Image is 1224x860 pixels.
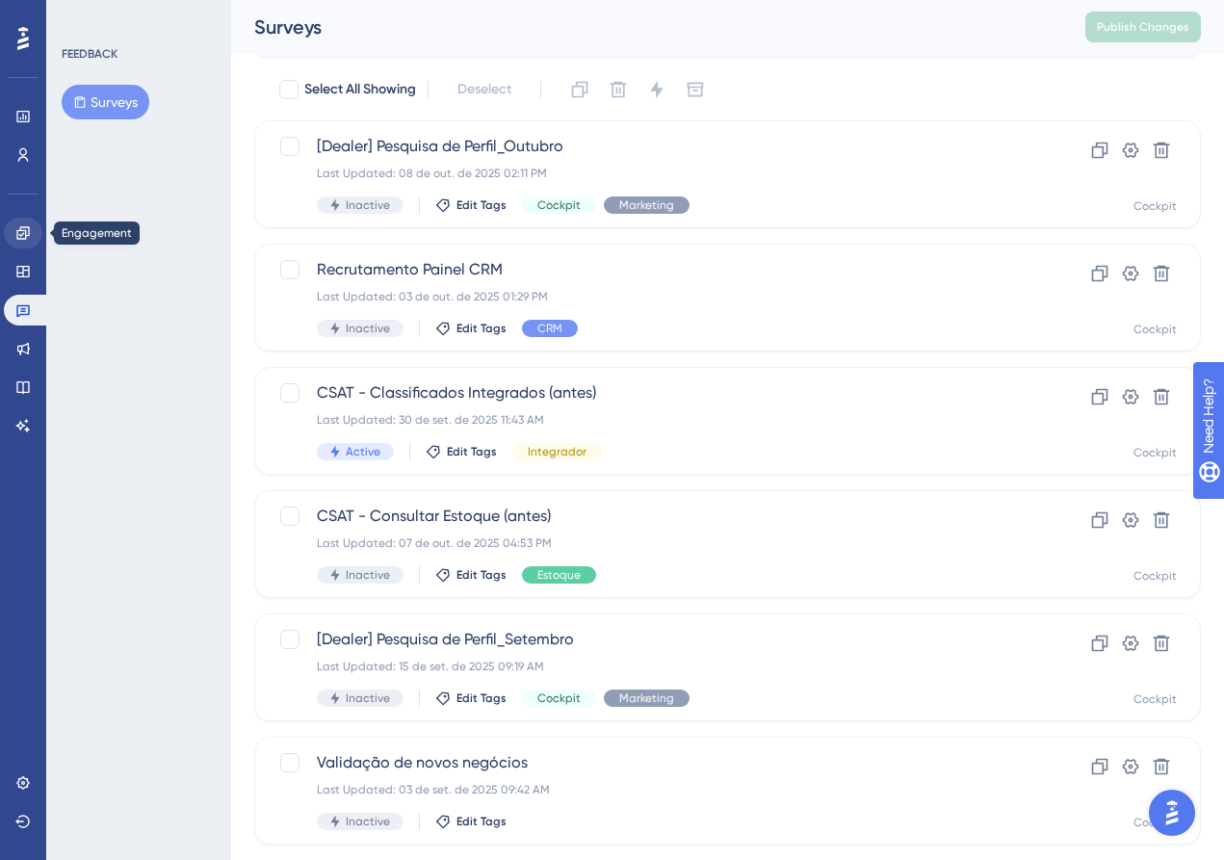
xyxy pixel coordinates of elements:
div: FEEDBACK [62,46,117,62]
button: Edit Tags [435,567,507,583]
span: Integrador [528,444,586,459]
div: Cockpit [1133,198,1177,214]
button: Deselect [440,72,529,107]
span: Recrutamento Painel CRM [317,258,984,281]
span: Edit Tags [456,814,507,829]
div: Last Updated: 03 de out. de 2025 01:29 PM [317,289,984,304]
span: Edit Tags [456,567,507,583]
span: Validação de novos negócios [317,751,984,774]
span: Cockpit [537,197,581,213]
span: CRM [537,321,562,336]
button: Edit Tags [426,444,497,459]
span: Cockpit [537,691,581,706]
span: Estoque [537,567,581,583]
span: Edit Tags [456,321,507,336]
span: [Dealer] Pesquisa de Perfil_Outubro [317,135,984,158]
span: Inactive [346,691,390,706]
button: Edit Tags [435,321,507,336]
div: Last Updated: 03 de set. de 2025 09:42 AM [317,782,984,797]
div: Last Updated: 08 de out. de 2025 02:11 PM [317,166,984,181]
span: Need Help? [45,5,120,28]
span: Inactive [346,321,390,336]
button: Publish Changes [1085,12,1201,42]
span: Inactive [346,567,390,583]
button: Surveys [62,85,149,119]
div: Cockpit [1133,322,1177,337]
div: Cockpit [1133,445,1177,460]
span: CSAT - Consultar Estoque (antes) [317,505,984,528]
span: Inactive [346,197,390,213]
div: Surveys [254,13,1037,40]
span: Select All Showing [304,78,416,101]
span: Publish Changes [1097,19,1189,35]
button: Edit Tags [435,814,507,829]
button: Edit Tags [435,691,507,706]
span: CSAT - Classificados Integrados (antes) [317,381,984,404]
div: Last Updated: 15 de set. de 2025 09:19 AM [317,659,984,674]
span: Inactive [346,814,390,829]
iframe: UserGuiding AI Assistant Launcher [1143,784,1201,842]
span: Marketing [619,197,674,213]
div: Cockpit [1133,691,1177,707]
span: Edit Tags [456,197,507,213]
span: Deselect [457,78,511,101]
span: [Dealer] Pesquisa de Perfil_Setembro [317,628,984,651]
div: Last Updated: 07 de out. de 2025 04:53 PM [317,535,984,551]
span: Edit Tags [447,444,497,459]
div: Cockpit [1133,568,1177,584]
div: Last Updated: 30 de set. de 2025 11:43 AM [317,412,984,428]
button: Edit Tags [435,197,507,213]
span: Marketing [619,691,674,706]
span: Edit Tags [456,691,507,706]
div: Cockpit [1133,815,1177,830]
span: Active [346,444,380,459]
